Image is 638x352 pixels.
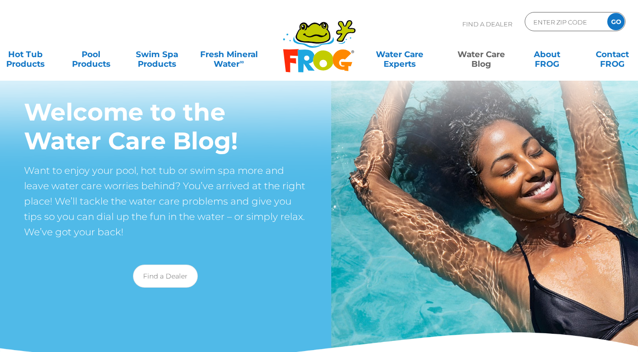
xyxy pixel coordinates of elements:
[240,58,244,65] sup: ∞
[131,45,182,64] a: Swim SpaProducts
[607,13,625,30] input: GO
[358,45,441,64] a: Water CareExperts
[24,163,307,240] p: Want to enjoy your pool, hot tub or swim spa more and leave water care worries behind? You’ve arr...
[532,15,597,29] input: Zip Code Form
[133,265,198,288] a: Find a Dealer
[66,45,117,64] a: PoolProducts
[521,45,572,64] a: AboutFROG
[587,45,638,64] a: ContactFROG
[456,45,506,64] a: Water CareBlog
[462,12,512,36] p: Find A Dealer
[197,45,261,64] a: Fresh MineralWater∞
